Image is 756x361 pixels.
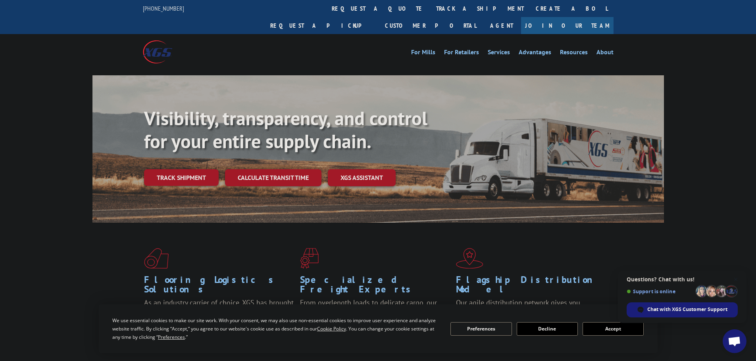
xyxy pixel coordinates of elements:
[521,17,614,34] a: Join Our Team
[317,325,346,332] span: Cookie Policy
[225,169,321,186] a: Calculate transit time
[627,276,738,283] span: Questions? Chat with us!
[158,334,185,340] span: Preferences
[596,49,614,58] a: About
[112,316,441,341] div: We use essential cookies to make our site work. With your consent, we may also use non-essential ...
[450,322,512,336] button: Preferences
[144,169,219,186] a: Track shipment
[482,17,521,34] a: Agent
[300,275,450,298] h1: Specialized Freight Experts
[517,322,578,336] button: Decline
[300,298,450,333] p: From overlength loads to delicate cargo, our experienced staff knows the best way to move your fr...
[411,49,435,58] a: For Mills
[144,248,169,269] img: xgs-icon-total-supply-chain-intelligence-red
[488,49,510,58] a: Services
[144,298,294,326] span: As an industry carrier of choice, XGS has brought innovation and dedication to flooring logistics...
[264,17,379,34] a: Request a pickup
[560,49,588,58] a: Resources
[99,304,658,353] div: Cookie Consent Prompt
[627,302,738,317] div: Chat with XGS Customer Support
[379,17,482,34] a: Customer Portal
[144,106,427,153] b: Visibility, transparency, and control for your entire supply chain.
[444,49,479,58] a: For Retailers
[627,288,693,294] span: Support is online
[456,248,483,269] img: xgs-icon-flagship-distribution-model-red
[328,169,396,186] a: XGS ASSISTANT
[519,49,551,58] a: Advantages
[723,329,746,353] div: Open chat
[144,275,294,298] h1: Flooring Logistics Solutions
[300,248,319,269] img: xgs-icon-focused-on-flooring-red
[456,298,602,317] span: Our agile distribution network gives you nationwide inventory management on demand.
[731,275,741,284] span: Close chat
[456,275,606,298] h1: Flagship Distribution Model
[143,4,184,12] a: [PHONE_NUMBER]
[583,322,644,336] button: Accept
[647,306,727,313] span: Chat with XGS Customer Support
